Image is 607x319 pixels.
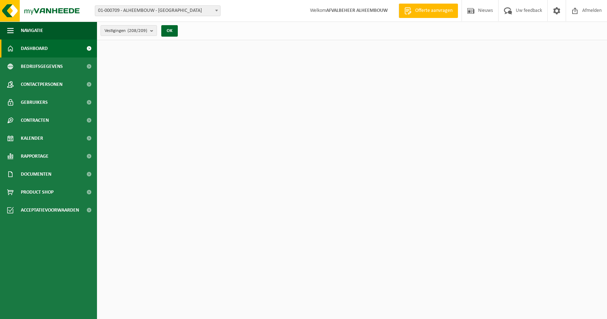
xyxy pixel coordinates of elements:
button: OK [161,25,178,37]
span: Navigatie [21,22,43,40]
span: Gebruikers [21,93,48,111]
button: Vestigingen(208/209) [101,25,157,36]
span: Dashboard [21,40,48,57]
span: Rapportage [21,147,48,165]
span: Offerte aanvragen [413,7,454,14]
span: 01-000709 - ALHEEMBOUW - OOSTNIEUWKERKE [95,6,220,16]
span: 01-000709 - ALHEEMBOUW - OOSTNIEUWKERKE [95,5,221,16]
span: Contactpersonen [21,75,62,93]
span: Product Shop [21,183,54,201]
count: (208/209) [128,28,147,33]
strong: AFVALBEHEER ALHEEMBOUW [326,8,388,13]
span: Kalender [21,129,43,147]
span: Contracten [21,111,49,129]
span: Vestigingen [105,26,147,36]
span: Documenten [21,165,51,183]
span: Acceptatievoorwaarden [21,201,79,219]
span: Bedrijfsgegevens [21,57,63,75]
a: Offerte aanvragen [399,4,458,18]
